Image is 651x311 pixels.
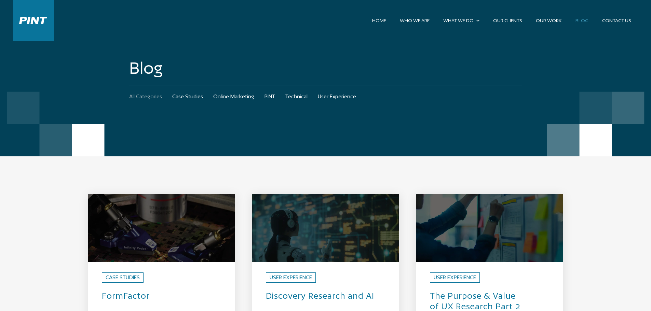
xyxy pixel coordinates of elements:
[213,85,254,108] a: Online Marketing
[265,85,275,108] a: PINT
[266,272,316,283] pint-tag: User Experience
[285,85,308,108] a: Technical
[172,85,203,108] a: Case Studies
[129,58,522,78] a: Blog
[102,272,144,283] pint-tag: Case Studies
[318,85,356,108] a: User Experience
[569,15,595,26] a: Blog
[486,15,529,26] a: Our Clients
[529,15,569,26] a: Our Work
[595,15,638,26] a: Contact Us
[436,15,486,26] a: What We Do
[365,15,638,26] nav: Site Navigation
[129,85,162,108] a: All Categories
[365,15,393,26] a: Home
[129,85,522,108] nav: Blog Tag Navigation
[393,15,436,26] a: Who We Are
[430,272,480,283] pint-tag: User Experience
